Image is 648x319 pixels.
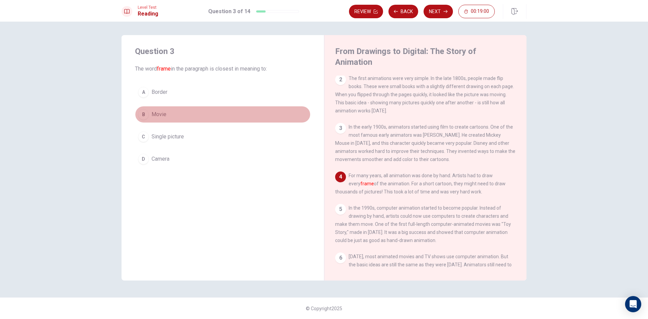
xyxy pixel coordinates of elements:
[152,88,167,96] span: Border
[424,5,453,18] button: Next
[335,204,346,215] div: 5
[138,10,158,18] h1: Reading
[360,181,374,186] font: frame
[138,131,149,142] div: C
[458,5,495,18] button: 00:19:00
[388,5,418,18] button: Back
[335,123,346,134] div: 3
[335,124,515,162] span: In the early 1900s, animators started using film to create cartoons. One of the most famous early...
[152,133,184,141] span: Single picture
[138,154,149,164] div: D
[135,65,310,73] span: The word in the paragraph is closest in meaning to:
[335,171,346,182] div: 4
[138,5,158,10] span: Level Test
[349,5,383,18] button: Review
[135,106,310,123] button: BMovie
[157,65,171,72] font: frame
[152,155,169,163] span: Camera
[138,87,149,98] div: A
[335,76,514,113] span: The first animations were very simple. In the late 1800s, people made flip books. These were smal...
[135,128,310,145] button: CSingle picture
[208,7,250,16] h1: Question 3 of 14
[471,9,489,14] span: 00:19:00
[335,205,511,243] span: In the 1990s, computer animation started to become popular. Instead of drawing by hand, artists c...
[138,109,149,120] div: B
[152,110,166,118] span: Movie
[335,74,346,85] div: 2
[335,173,506,194] span: For many years, all animation was done by hand. Artists had to draw every of the animation. For a...
[335,254,513,292] span: [DATE], most animated movies and TV shows use computer animation. But the basic ideas are still t...
[335,46,514,68] h4: From Drawings to Digital: The Story of Animation
[625,296,641,312] div: Open Intercom Messenger
[306,306,342,311] span: © Copyright 2025
[335,252,346,263] div: 6
[135,84,310,101] button: ABorder
[135,151,310,167] button: DCamera
[135,46,310,57] h4: Question 3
